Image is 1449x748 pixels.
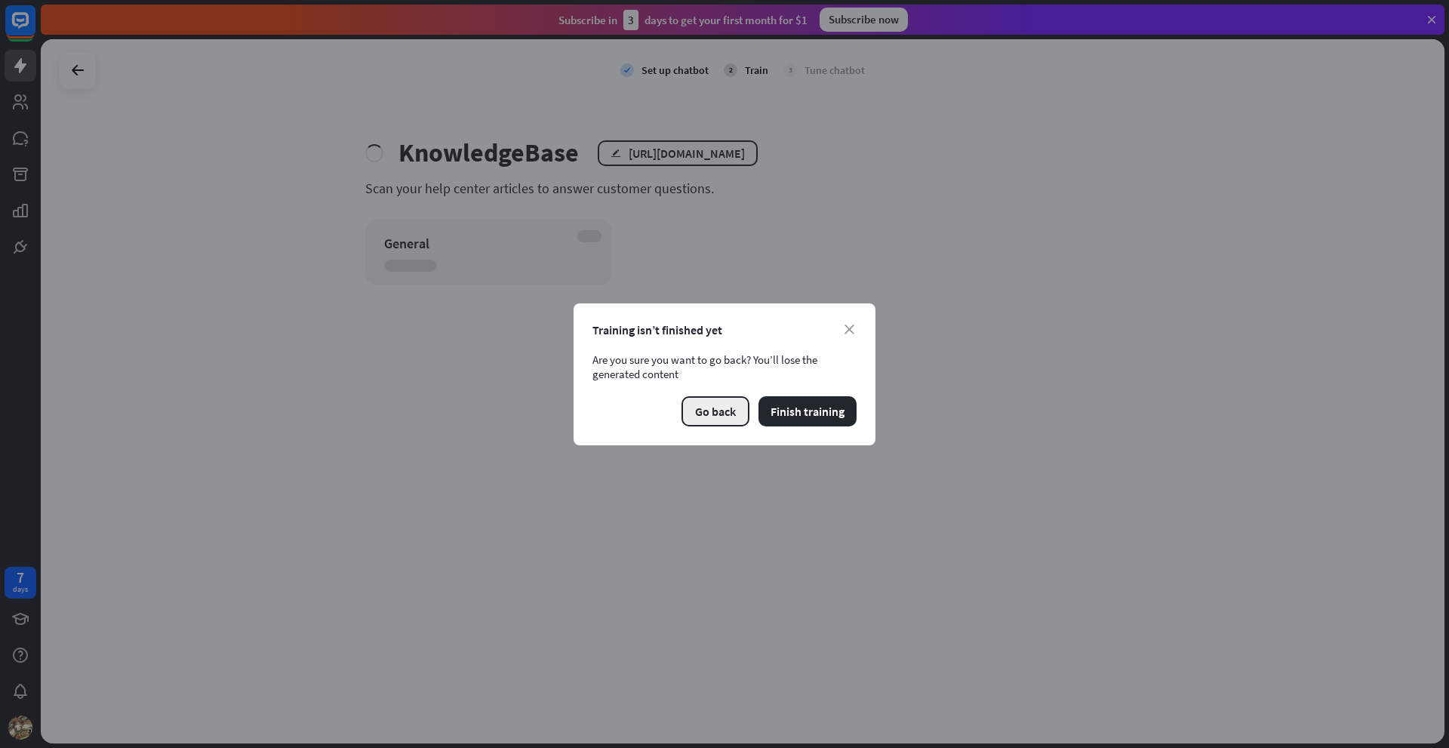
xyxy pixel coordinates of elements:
button: Open LiveChat chat widget [12,6,57,51]
button: Go back [681,396,749,426]
i: close [844,325,854,334]
div: Are you sure you want to go back? You’ll lose the generated content [592,352,857,381]
div: Training isn’t finished yet [592,322,857,337]
button: Finish training [758,396,857,426]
